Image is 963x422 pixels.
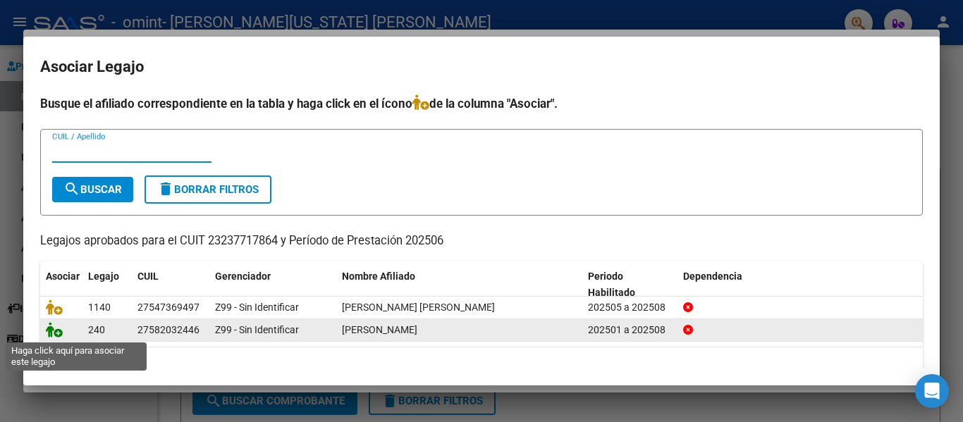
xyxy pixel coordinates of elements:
mat-icon: delete [157,180,174,197]
span: Z99 - Sin Identificar [215,324,299,335]
span: Asociar [46,271,80,282]
span: Nombre Afiliado [342,271,415,282]
span: Z99 - Sin Identificar [215,302,299,313]
datatable-header-cell: Dependencia [677,261,924,308]
div: 2 registros [40,347,923,383]
h2: Asociar Legajo [40,54,923,80]
div: 202501 a 202508 [588,322,672,338]
span: Periodo Habilitado [588,271,635,298]
div: 27582032446 [137,322,200,338]
button: Buscar [52,177,133,202]
datatable-header-cell: Periodo Habilitado [582,261,677,308]
mat-icon: search [63,180,80,197]
datatable-header-cell: CUIL [132,261,209,308]
div: Open Intercom Messenger [915,374,949,408]
span: 240 [88,324,105,335]
span: CUIL [137,271,159,282]
datatable-header-cell: Legajo [82,261,132,308]
span: Borrar Filtros [157,183,259,196]
span: Legajo [88,271,119,282]
datatable-header-cell: Gerenciador [209,261,336,308]
span: AYALA DELFINA MAITEN [342,324,417,335]
div: 202505 a 202508 [588,299,672,316]
h4: Busque el afiliado correspondiente en la tabla y haga click en el ícono de la columna "Asociar". [40,94,923,113]
div: 27547369497 [137,299,200,316]
span: 1140 [88,302,111,313]
span: Buscar [63,183,122,196]
p: Legajos aprobados para el CUIT 23237717864 y Período de Prestación 202506 [40,232,923,250]
span: Gerenciador [215,271,271,282]
button: Borrar Filtros [145,175,271,204]
datatable-header-cell: Asociar [40,261,82,308]
datatable-header-cell: Nombre Afiliado [336,261,582,308]
span: LARIO LOPEZ AMBAR AGOSTINA [342,302,495,313]
span: Dependencia [683,271,742,282]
